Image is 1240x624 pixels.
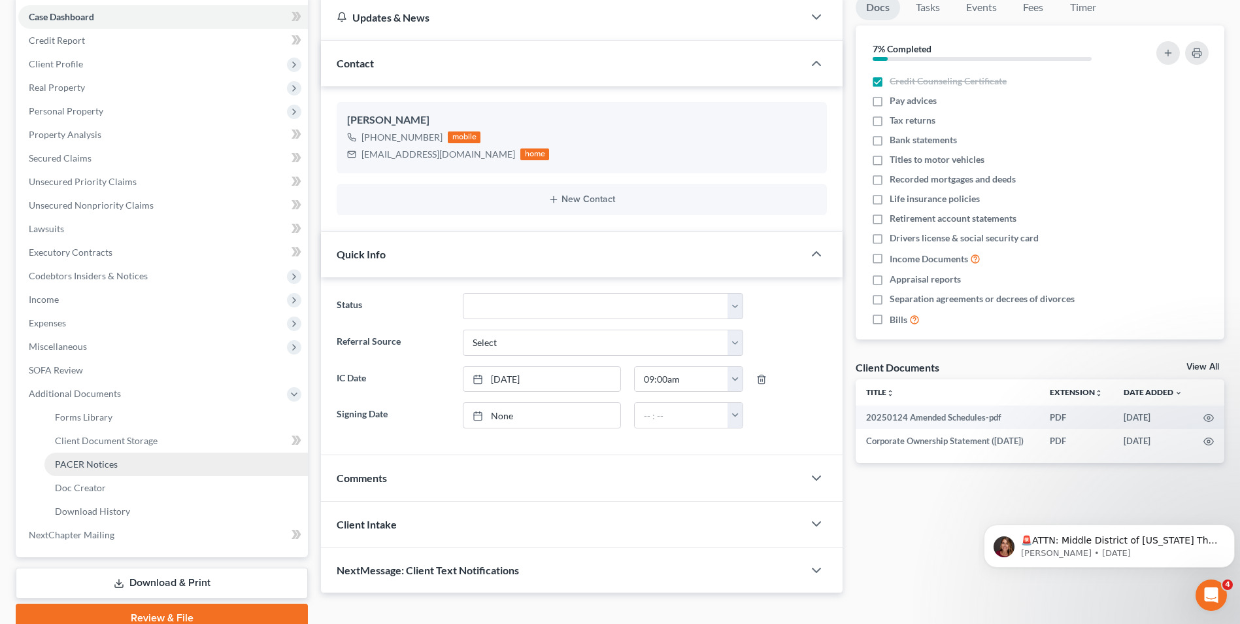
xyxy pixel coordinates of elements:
span: Personal Property [29,105,103,116]
span: Titles to motor vehicles [890,153,984,166]
span: NextChapter Mailing [29,529,114,540]
span: Case Dashboard [29,11,94,22]
span: Contact [337,57,374,69]
span: Unsecured Nonpriority Claims [29,199,154,211]
div: [PHONE_NUMBER] [361,131,443,144]
span: Life insurance policies [890,192,980,205]
div: mobile [448,131,480,143]
span: Client Profile [29,58,83,69]
span: SOFA Review [29,364,83,375]
span: Expenses [29,317,66,328]
button: New Contact [347,194,816,205]
a: [DATE] [463,367,620,392]
span: Credit Counseling Certificate [890,75,1007,88]
span: Doc Creator [55,482,106,493]
a: PACER Notices [44,453,308,476]
span: PACER Notices [55,459,118,470]
div: Updates & News [337,10,788,24]
span: Comments [337,472,387,484]
label: Status [330,293,456,319]
span: Download History [55,506,130,517]
a: Client Document Storage [44,429,308,453]
span: Credit Report [29,35,85,46]
a: Case Dashboard [18,5,308,29]
span: Separation agreements or decrees of divorces [890,292,1075,305]
span: Codebtors Insiders & Notices [29,270,148,281]
label: IC Date [330,366,456,392]
a: None [463,403,620,428]
a: Forms Library [44,406,308,429]
label: Signing Date [330,402,456,428]
span: Lawsuits [29,223,64,234]
a: Titleunfold_more [866,387,894,397]
span: Client Document Storage [55,435,158,446]
span: Tax returns [890,114,935,127]
span: Income Documents [890,252,968,266]
td: 20250124 Amended Schedules-pdf [856,406,1039,429]
input: -- : -- [635,367,728,392]
span: Additional Documents [29,388,121,399]
span: NextMessage: Client Text Notifications [337,564,519,576]
span: Drivers license & social security card [890,232,1039,245]
a: Lawsuits [18,217,308,241]
td: PDF [1039,406,1113,429]
a: Credit Report [18,29,308,52]
span: Pay advices [890,94,937,107]
td: [DATE] [1113,429,1193,453]
a: Executory Contracts [18,241,308,264]
span: Bills [890,313,907,326]
iframe: Intercom notifications message [979,497,1240,589]
a: Unsecured Priority Claims [18,170,308,194]
i: unfold_more [886,389,894,397]
a: Extensionunfold_more [1050,387,1103,397]
td: Corporate Ownership Statement ([DATE]) [856,429,1039,453]
input: -- : -- [635,403,728,428]
a: Doc Creator [44,476,308,500]
i: unfold_more [1095,389,1103,397]
a: Download & Print [16,568,308,598]
span: Unsecured Priority Claims [29,176,137,187]
span: Property Analysis [29,129,101,140]
span: Executory Contracts [29,247,112,258]
a: Secured Claims [18,147,308,170]
span: Income [29,294,59,305]
div: [PERSON_NAME] [347,113,816,128]
a: View All [1186,362,1219,372]
label: Referral Source [330,330,456,356]
span: Miscellaneous [29,341,87,352]
a: Download History [44,500,308,523]
div: home [520,148,549,160]
td: [DATE] [1113,406,1193,429]
span: Appraisal reports [890,273,961,286]
a: Property Analysis [18,123,308,147]
span: Client Intake [337,518,397,530]
span: 4 [1222,580,1233,590]
a: Unsecured Nonpriority Claims [18,194,308,217]
span: Quick Info [337,248,386,260]
span: Real Property [29,82,85,93]
strong: 7% Completed [873,43,931,54]
span: Forms Library [55,411,112,423]
span: Bank statements [890,133,957,147]
span: Recorded mortgages and deeds [890,173,1016,186]
iframe: Intercom live chat [1196,580,1227,611]
td: PDF [1039,429,1113,453]
a: Date Added expand_more [1124,387,1182,397]
a: SOFA Review [18,358,308,382]
span: Secured Claims [29,152,92,164]
a: NextChapter Mailing [18,523,308,547]
div: Client Documents [856,360,939,374]
i: expand_more [1175,389,1182,397]
div: [EMAIL_ADDRESS][DOMAIN_NAME] [361,148,515,161]
span: Retirement account statements [890,212,1016,225]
